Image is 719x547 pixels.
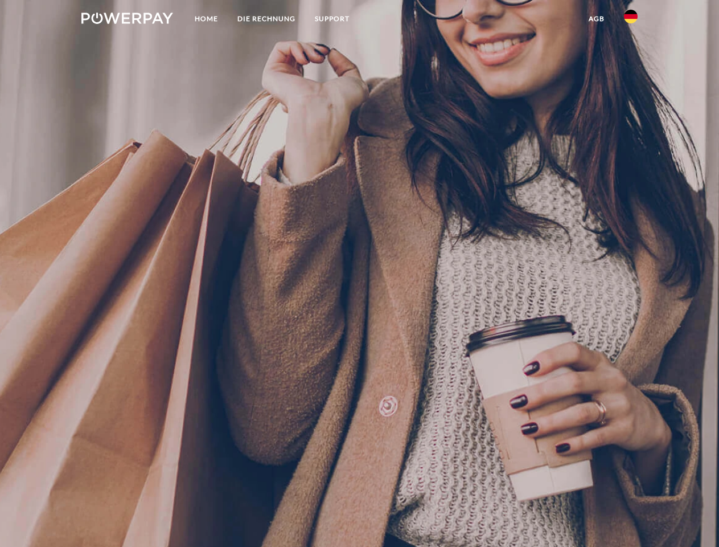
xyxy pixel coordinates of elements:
[579,9,614,29] a: agb
[185,9,228,29] a: Home
[228,9,305,29] a: DIE RECHNUNG
[624,10,638,23] img: de
[305,9,359,29] a: SUPPORT
[81,13,173,24] img: logo-powerpay-white.svg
